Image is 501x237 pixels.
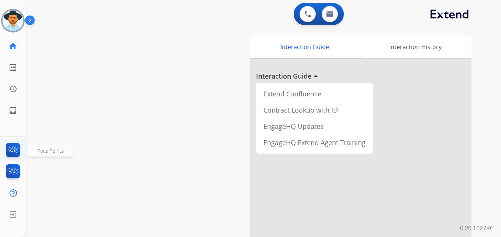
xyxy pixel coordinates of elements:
span: FocalPoints [38,147,64,154]
img: avatar [3,10,23,31]
mat-icon: list_alt [8,63,17,72]
div: Interaction Guide [250,35,359,58]
p: 0.20.1027RC [460,224,494,233]
div: Contract Lookup with ID [259,102,370,118]
div: EngageHQ Extend Agent Training [259,134,370,151]
div: Extend Confluence [259,86,370,102]
mat-icon: home [8,42,17,51]
div: EngageHQ Updates [259,118,370,134]
div: Interaction History [359,35,471,58]
mat-icon: inbox [8,106,17,115]
mat-icon: history [8,85,17,93]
